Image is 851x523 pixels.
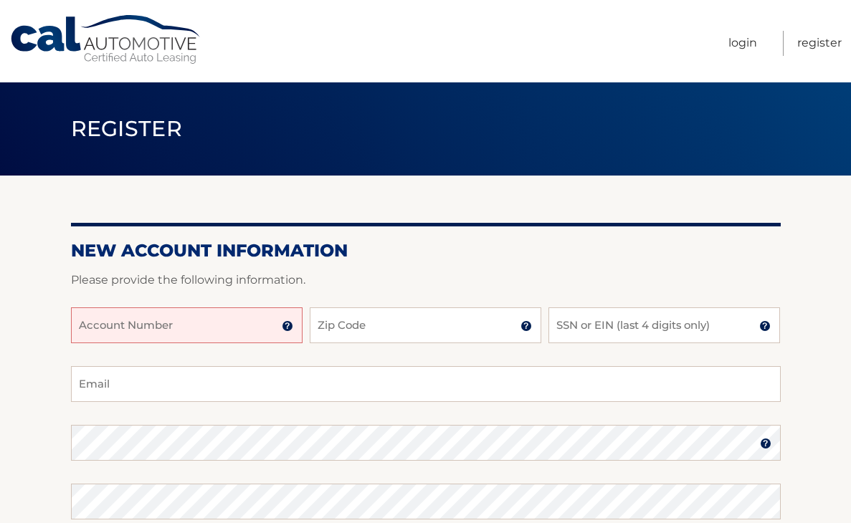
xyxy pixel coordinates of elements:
input: Account Number [71,307,303,343]
img: tooltip.svg [759,320,771,332]
img: tooltip.svg [282,320,293,332]
p: Please provide the following information. [71,270,781,290]
img: tooltip.svg [760,438,771,449]
input: Email [71,366,781,402]
span: Register [71,115,183,142]
a: Register [797,31,842,56]
input: Zip Code [310,307,541,343]
a: Login [728,31,757,56]
a: Cal Automotive [9,14,203,65]
h2: New Account Information [71,240,781,261]
input: SSN or EIN (last 4 digits only) [548,307,780,343]
img: tooltip.svg [520,320,532,332]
